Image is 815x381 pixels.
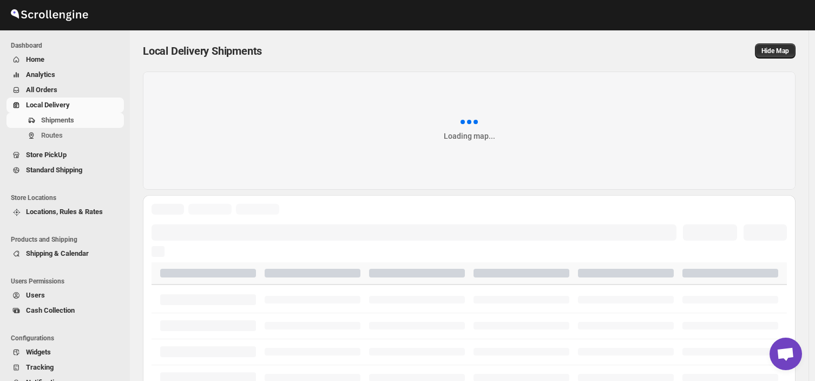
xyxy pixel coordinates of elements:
button: Shipments [6,113,124,128]
button: Locations, Rules & Rates [6,204,124,219]
span: Configurations [11,334,124,343]
span: Users [26,291,45,299]
span: Tracking [26,363,54,371]
button: Cash Collection [6,303,124,318]
span: All Orders [26,86,57,94]
span: Shipments [41,116,74,124]
button: Home [6,52,124,67]
span: Home [26,55,44,63]
span: Locations, Rules & Rates [26,208,103,216]
span: Analytics [26,70,55,79]
span: Standard Shipping [26,166,82,174]
button: Analytics [6,67,124,82]
a: Open chat [770,338,802,370]
span: Local Delivery [26,101,70,109]
span: Cash Collection [26,306,75,314]
span: Store Locations [11,193,124,202]
div: Loading map... [444,131,495,141]
span: Shipping & Calendar [26,249,89,257]
span: Users Permissions [11,277,124,286]
button: Widgets [6,345,124,360]
button: All Orders [6,82,124,98]
button: Routes [6,128,124,143]
span: Local Delivery Shipments [143,44,262,57]
button: Users [6,288,124,303]
span: Store PickUp [26,151,67,159]
span: Hide Map [761,47,789,55]
button: Shipping & Calendar [6,246,124,261]
span: Widgets [26,348,51,356]
button: Tracking [6,360,124,375]
button: Map action label [755,43,796,59]
span: Products and Shipping [11,235,124,244]
span: Routes [41,131,63,139]
span: Dashboard [11,41,124,50]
